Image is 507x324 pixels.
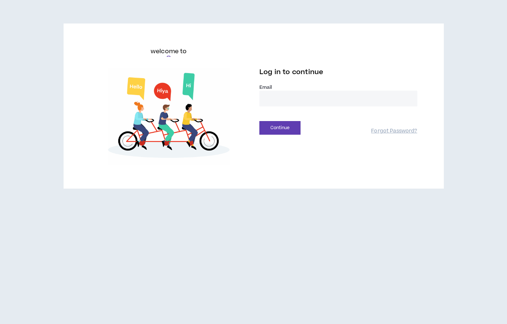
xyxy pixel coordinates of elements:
a: Forgot Password? [371,128,417,135]
img: Welcome to Wripple [90,68,248,165]
label: Email [259,84,417,91]
span: Log in to continue [259,68,323,77]
button: Continue [259,121,301,135]
h6: welcome to [151,47,187,56]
